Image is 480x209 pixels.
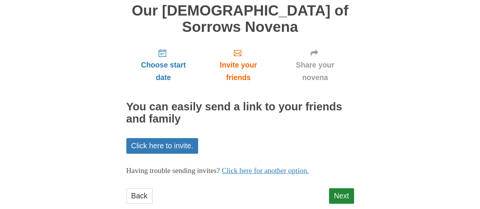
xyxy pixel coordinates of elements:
h2: You can easily send a link to your friends and family [126,101,354,125]
a: Click here for another option. [222,167,309,174]
span: Share your novena [284,59,346,84]
a: Share your novena [276,42,354,88]
a: Back [126,188,153,204]
a: Choose start date [126,42,201,88]
h1: Our [DEMOGRAPHIC_DATA] of Sorrows Novena [126,3,354,35]
a: Click here to invite. [126,138,198,154]
span: Invite your friends [208,59,268,84]
a: Invite your friends [200,42,276,88]
span: Choose start date [134,59,193,84]
span: Having trouble sending invites? [126,167,220,174]
a: Next [329,188,354,204]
